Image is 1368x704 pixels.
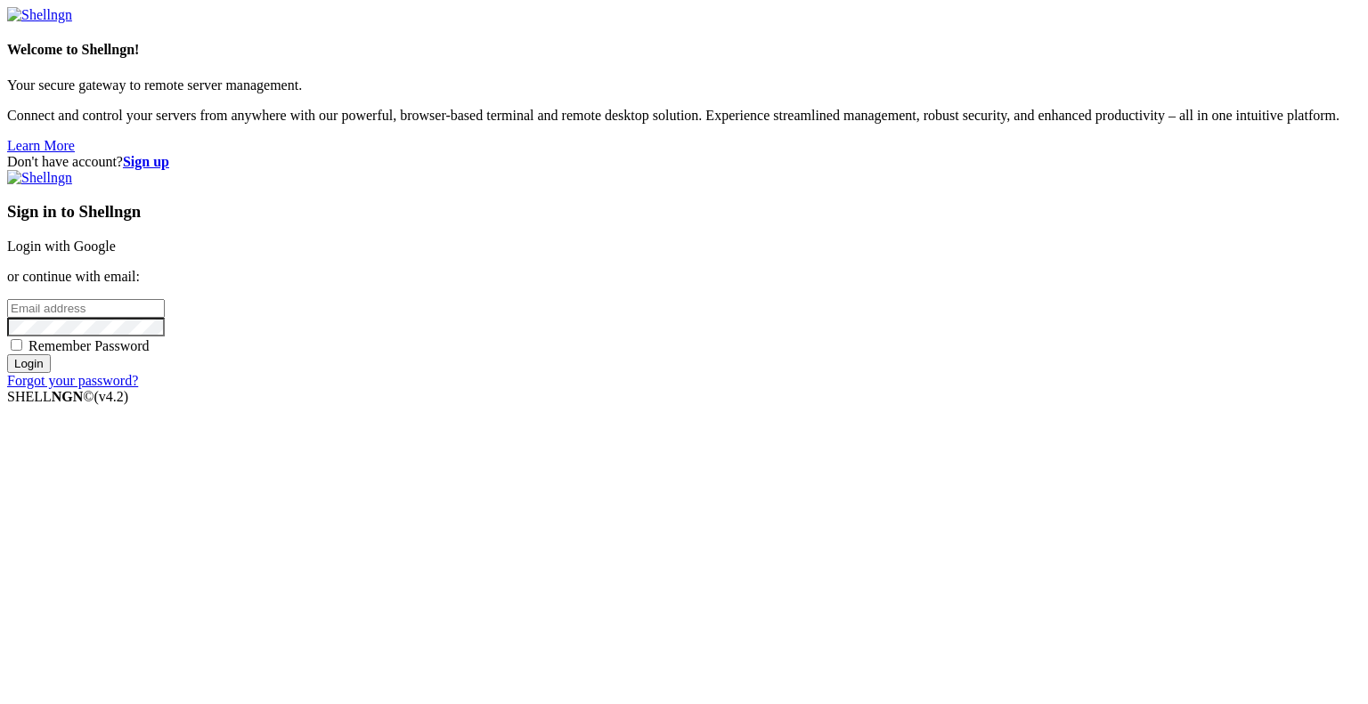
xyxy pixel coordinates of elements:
a: Learn More [7,138,75,153]
h4: Welcome to Shellngn! [7,42,1361,58]
p: Your secure gateway to remote server management. [7,77,1361,93]
p: Connect and control your servers from anywhere with our powerful, browser-based terminal and remo... [7,108,1361,124]
input: Email address [7,299,165,318]
img: Shellngn [7,170,72,186]
span: 4.2.0 [94,389,129,404]
a: Forgot your password? [7,373,138,388]
img: Shellngn [7,7,72,23]
div: Don't have account? [7,154,1361,170]
input: Remember Password [11,339,22,351]
h3: Sign in to Shellngn [7,202,1361,222]
input: Login [7,354,51,373]
b: NGN [52,389,84,404]
a: Login with Google [7,239,116,254]
p: or continue with email: [7,269,1361,285]
span: SHELL © [7,389,128,404]
a: Sign up [123,154,169,169]
span: Remember Password [28,338,150,353]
